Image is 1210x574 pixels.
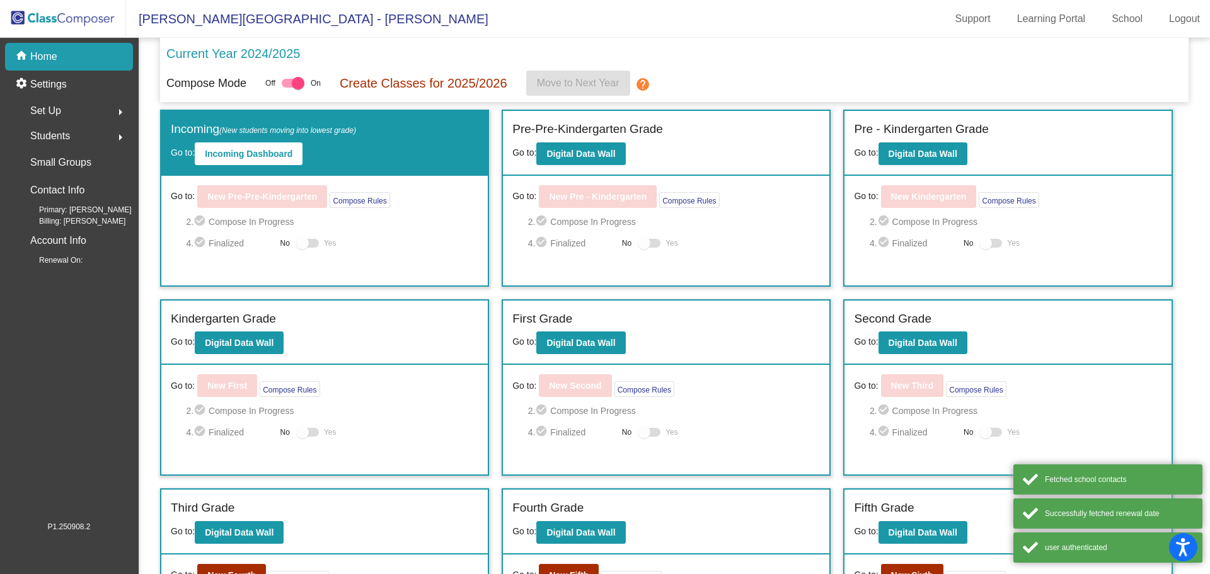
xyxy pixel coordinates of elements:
[186,425,274,440] span: 4. Finalized
[659,192,719,208] button: Compose Rules
[512,190,536,203] span: Go to:
[535,403,550,418] mat-icon: check_circle
[197,374,257,397] button: New First
[113,130,128,145] mat-icon: arrow_right
[1007,425,1020,440] span: Yes
[879,142,967,165] button: Digital Data Wall
[512,379,536,393] span: Go to:
[891,381,934,391] b: New Third
[15,49,30,64] mat-icon: home
[854,190,878,203] span: Go to:
[311,77,321,89] span: On
[536,521,625,544] button: Digital Data Wall
[979,192,1039,208] button: Compose Rules
[964,427,973,438] span: No
[854,310,931,328] label: Second Grade
[889,149,957,159] b: Digital Data Wall
[280,238,290,249] span: No
[265,77,275,89] span: Off
[546,527,615,537] b: Digital Data Wall
[665,425,678,440] span: Yes
[528,425,616,440] span: 4. Finalized
[512,120,663,139] label: Pre-Pre-Kindergarten Grade
[877,403,892,418] mat-icon: check_circle
[946,381,1006,397] button: Compose Rules
[854,120,988,139] label: Pre - Kindergarten Grade
[280,427,290,438] span: No
[1102,9,1153,29] a: School
[889,338,957,348] b: Digital Data Wall
[870,403,1162,418] span: 2. Compose In Progress
[854,147,878,158] span: Go to:
[665,236,678,251] span: Yes
[622,238,631,249] span: No
[15,77,30,92] mat-icon: settings
[881,185,977,208] button: New Kindergarten
[614,381,674,397] button: Compose Rules
[512,526,536,536] span: Go to:
[171,190,195,203] span: Go to:
[19,215,125,227] span: Billing: [PERSON_NAME]
[526,71,630,96] button: Move to Next Year
[1007,236,1020,251] span: Yes
[546,338,615,348] b: Digital Data Wall
[528,236,616,251] span: 4. Finalized
[635,77,650,92] mat-icon: help
[30,102,61,120] span: Set Up
[171,499,234,517] label: Third Grade
[870,236,957,251] span: 4. Finalized
[535,236,550,251] mat-icon: check_circle
[528,214,821,229] span: 2. Compose In Progress
[324,425,337,440] span: Yes
[195,142,302,165] button: Incoming Dashboard
[854,336,878,347] span: Go to:
[881,374,944,397] button: New Third
[30,181,84,199] p: Contact Info
[260,381,320,397] button: Compose Rules
[113,105,128,120] mat-icon: arrow_right
[186,214,478,229] span: 2. Compose In Progress
[1159,9,1210,29] a: Logout
[207,381,247,391] b: New First
[549,381,601,391] b: New Second
[193,236,209,251] mat-icon: check_circle
[171,310,276,328] label: Kindergarten Grade
[539,185,657,208] button: New Pre - Kindergarten
[1045,508,1193,519] div: Successfully fetched renewal date
[512,147,536,158] span: Go to:
[30,232,86,250] p: Account Info
[1007,9,1096,29] a: Learning Portal
[536,331,625,354] button: Digital Data Wall
[171,526,195,536] span: Go to:
[166,75,246,92] p: Compose Mode
[854,379,878,393] span: Go to:
[877,425,892,440] mat-icon: check_circle
[535,425,550,440] mat-icon: check_circle
[512,499,584,517] label: Fourth Grade
[30,49,57,64] p: Home
[854,526,878,536] span: Go to:
[30,154,91,171] p: Small Groups
[870,214,1162,229] span: 2. Compose In Progress
[186,236,274,251] span: 4. Finalized
[219,126,356,135] span: (New students moving into lowest grade)
[19,255,83,266] span: Renewal On:
[891,192,967,202] b: New Kindergarten
[546,149,615,159] b: Digital Data Wall
[171,120,356,139] label: Incoming
[197,185,327,208] button: New Pre-Pre-Kindergarten
[1045,474,1193,485] div: Fetched school contacts
[536,142,625,165] button: Digital Data Wall
[207,192,317,202] b: New Pre-Pre-Kindergarten
[512,336,536,347] span: Go to:
[30,77,67,92] p: Settings
[340,74,507,93] p: Create Classes for 2025/2026
[195,521,284,544] button: Digital Data Wall
[193,403,209,418] mat-icon: check_circle
[854,499,914,517] label: Fifth Grade
[1045,542,1193,553] div: user authenticated
[166,44,300,63] p: Current Year 2024/2025
[324,236,337,251] span: Yes
[622,427,631,438] span: No
[193,214,209,229] mat-icon: check_circle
